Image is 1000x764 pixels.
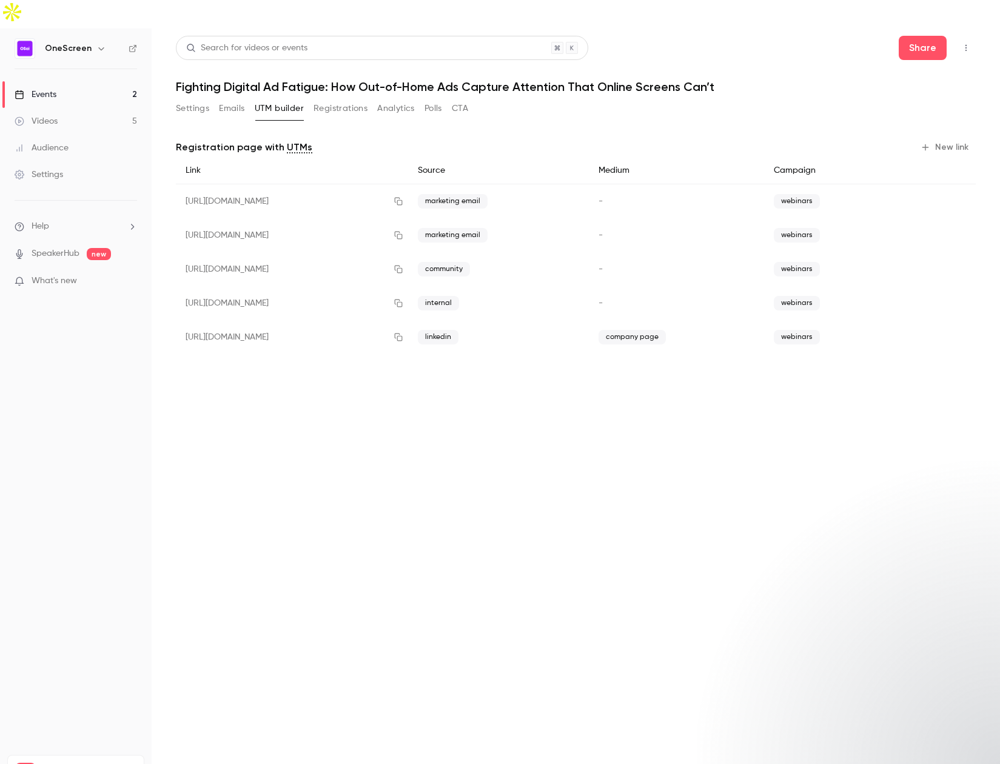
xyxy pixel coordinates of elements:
span: webinars [774,330,820,344]
div: Campaign [764,157,897,184]
span: - [599,299,603,307]
h6: OneScreen [45,42,92,55]
button: Settings [176,99,209,118]
iframe: Noticeable Trigger [122,276,137,287]
span: - [599,197,603,206]
span: marketing email [418,194,488,209]
div: Link [176,157,408,184]
div: Events [15,89,56,101]
span: community [418,262,470,276]
button: CTA [452,99,468,118]
a: UTMs [287,140,312,155]
span: company page [599,330,666,344]
button: Emails [219,99,244,118]
div: Audience [15,142,69,154]
span: linkedin [418,330,458,344]
button: Polls [424,99,442,118]
button: UTM builder [255,99,304,118]
div: [URL][DOMAIN_NAME] [176,184,408,219]
span: What's new [32,275,77,287]
li: help-dropdown-opener [15,220,137,233]
span: internal [418,296,459,310]
div: [URL][DOMAIN_NAME] [176,252,408,286]
span: - [599,265,603,273]
img: OneScreen [15,39,35,58]
div: Settings [15,169,63,181]
p: Registration page with [176,140,312,155]
button: Registrations [314,99,367,118]
div: Videos [15,115,58,127]
div: Medium [589,157,765,184]
span: new [87,248,111,260]
a: SpeakerHub [32,247,79,260]
div: [URL][DOMAIN_NAME] [176,320,408,354]
div: [URL][DOMAIN_NAME] [176,286,408,320]
span: webinars [774,194,820,209]
button: Analytics [377,99,415,118]
span: Help [32,220,49,233]
div: [URL][DOMAIN_NAME] [176,218,408,252]
span: marketing email [418,228,488,243]
span: webinars [774,296,820,310]
h1: Fighting Digital Ad Fatigue: How Out-of-Home Ads Capture Attention That Online Screens Can’t [176,79,976,94]
div: Search for videos or events [186,42,307,55]
button: Share [899,36,947,60]
button: New link [916,138,976,157]
span: - [599,231,603,240]
span: webinars [774,228,820,243]
div: Source [408,157,589,184]
span: webinars [774,262,820,276]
